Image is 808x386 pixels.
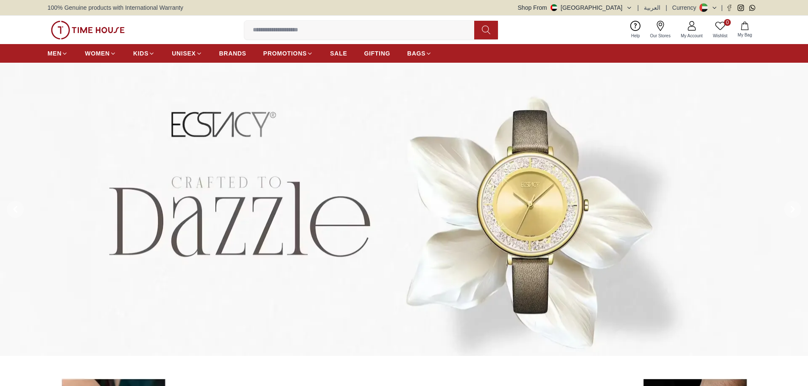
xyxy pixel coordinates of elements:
[407,49,425,58] span: BAGS
[133,49,148,58] span: KIDS
[364,49,390,58] span: GIFTING
[48,46,68,61] a: MEN
[551,4,557,11] img: United Arab Emirates
[726,5,733,11] a: Facebook
[219,49,246,58] span: BRANDS
[628,33,643,39] span: Help
[738,5,744,11] a: Instagram
[724,19,731,26] span: 0
[677,33,706,39] span: My Account
[51,21,125,39] img: ...
[708,19,733,41] a: 0Wishlist
[734,32,755,38] span: My Bag
[710,33,731,39] span: Wishlist
[330,46,347,61] a: SALE
[85,46,116,61] a: WOMEN
[721,3,723,12] span: |
[407,46,432,61] a: BAGS
[263,46,313,61] a: PROMOTIONS
[749,5,755,11] a: Whatsapp
[518,3,632,12] button: Shop From[GEOGRAPHIC_DATA]
[172,46,202,61] a: UNISEX
[364,46,390,61] a: GIFTING
[219,46,246,61] a: BRANDS
[626,19,645,41] a: Help
[172,49,196,58] span: UNISEX
[85,49,110,58] span: WOMEN
[672,3,700,12] div: Currency
[733,20,757,40] button: My Bag
[644,3,660,12] button: العربية
[637,3,639,12] span: |
[48,3,183,12] span: 100% Genuine products with International Warranty
[665,3,667,12] span: |
[647,33,674,39] span: Our Stores
[645,19,676,41] a: Our Stores
[330,49,347,58] span: SALE
[263,49,307,58] span: PROMOTIONS
[48,49,62,58] span: MEN
[133,46,155,61] a: KIDS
